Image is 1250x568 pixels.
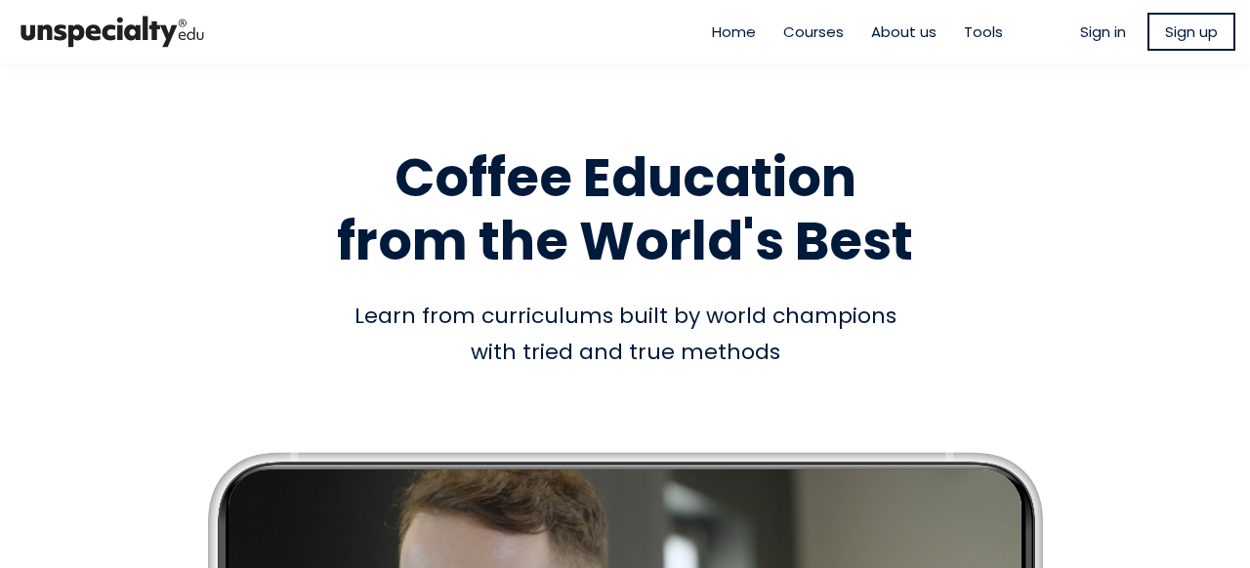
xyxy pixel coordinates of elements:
[1080,20,1126,43] a: Sign in
[68,146,1182,273] h1: Coffee Education from the World's Best
[1147,13,1235,51] a: Sign up
[871,20,937,43] a: About us
[15,8,210,56] img: bc390a18feecddb333977e298b3a00a1.png
[712,20,756,43] a: Home
[1165,20,1218,43] span: Sign up
[68,298,1182,371] div: Learn from curriculums built by world champions with tried and true methods
[964,20,1003,43] a: Tools
[783,20,844,43] a: Courses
